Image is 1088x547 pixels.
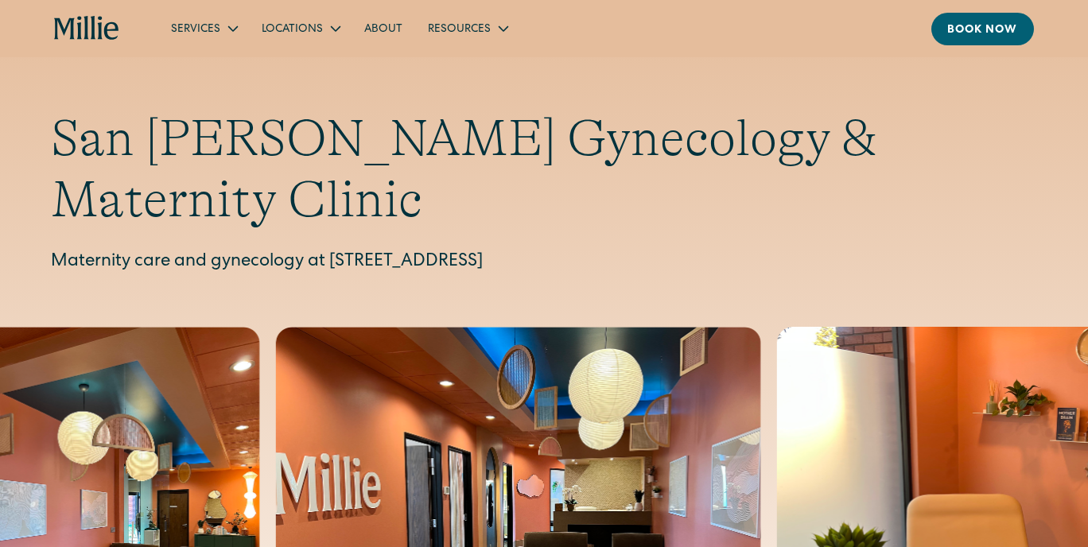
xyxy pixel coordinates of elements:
[428,21,491,38] div: Resources
[54,16,119,41] a: home
[415,15,519,41] div: Resources
[158,15,249,41] div: Services
[947,22,1018,39] div: Book now
[931,13,1034,45] a: Book now
[352,15,415,41] a: About
[171,21,220,38] div: Services
[249,15,352,41] div: Locations
[262,21,323,38] div: Locations
[51,250,1037,276] p: Maternity care and gynecology at [STREET_ADDRESS]
[51,108,1037,231] h1: San [PERSON_NAME] Gynecology & Maternity Clinic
